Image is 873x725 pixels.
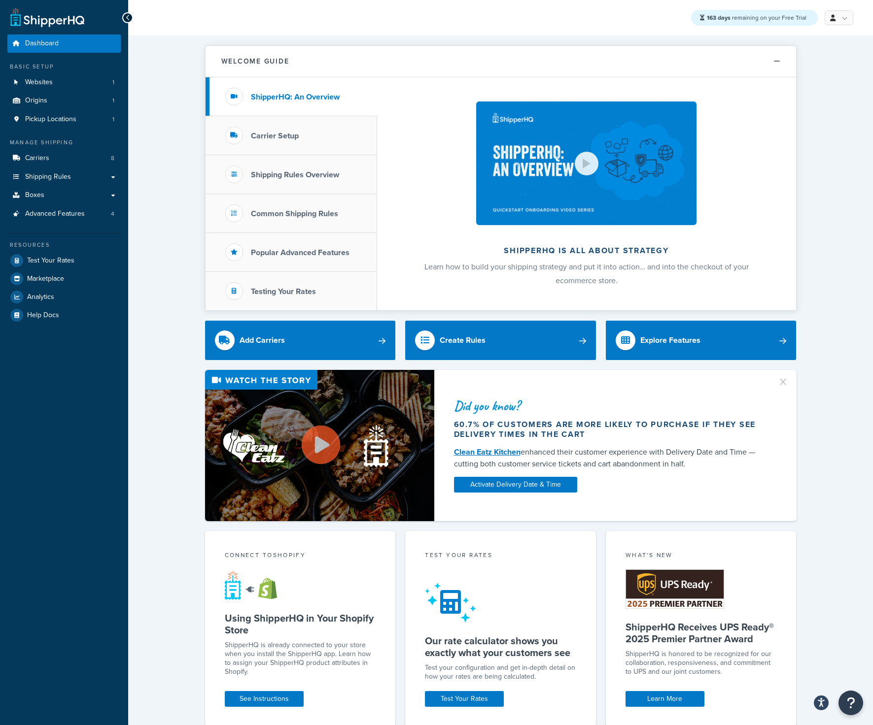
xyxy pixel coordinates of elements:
li: Carriers [7,149,121,167]
div: Did you know? [454,399,766,413]
div: Add Carriers [240,333,285,347]
a: Carriers8 [7,149,121,167]
h3: Testing Your Rates [251,287,316,296]
li: Advanced Features [7,205,121,223]
a: Advanced Features4 [7,205,121,223]
span: Origins [25,97,47,105]
button: Open Resource Center [838,691,863,715]
span: Boxes [25,191,44,199]
h5: Our rate calculator shows you exactly what your customers see [425,635,576,659]
div: Explore Features [640,333,700,347]
a: Pickup Locations1 [7,110,121,129]
li: Pickup Locations [7,110,121,129]
li: Origins [7,92,121,110]
button: Welcome Guide [206,46,796,77]
h3: ShipperHQ: An Overview [251,93,340,101]
span: 4 [111,210,114,218]
span: 1 [112,115,114,124]
a: Learn More [626,691,704,707]
a: Marketplace [7,270,121,288]
h3: Common Shipping Rules [251,209,338,218]
img: ShipperHQ is all about strategy [476,101,696,225]
a: Clean Eatz Kitchen [454,446,521,458]
h5: Using ShipperHQ in Your Shopify Store [225,612,376,636]
a: See Instructions [225,691,304,707]
span: 8 [111,154,114,163]
strong: 163 days [707,13,731,22]
span: Test Your Rates [27,257,74,265]
div: Create Rules [440,333,486,347]
h2: Welcome Guide [221,58,289,65]
a: Activate Delivery Date & Time [454,477,577,493]
a: Origins1 [7,92,121,110]
div: Manage Shipping [7,138,121,147]
a: Create Rules [405,321,596,360]
span: 1 [112,97,114,105]
img: connect-shq-shopify-9b9a8c5a.svg [225,570,286,600]
img: Video thumbnail [205,370,434,521]
a: Test Your Rates [425,691,504,707]
li: Websites [7,73,121,92]
h2: ShipperHQ is all about strategy [403,246,770,255]
h3: Popular Advanced Features [251,248,349,257]
span: Help Docs [27,311,59,320]
span: remaining on your Free Trial [707,13,806,22]
a: Boxes [7,186,121,204]
div: 60.7% of customers are more likely to purchase if they see delivery times in the cart [454,420,766,439]
span: Marketplace [27,275,64,283]
span: Pickup Locations [25,115,76,124]
a: Websites1 [7,73,121,92]
a: Help Docs [7,306,121,324]
div: What's New [626,551,777,562]
span: Dashboard [25,39,59,48]
p: ShipperHQ is already connected to your store when you install the ShipperHQ app. Learn how to ass... [225,641,376,676]
h5: ShipperHQ Receives UPS Ready® 2025 Premier Partner Award [626,621,777,645]
span: Websites [25,78,53,87]
span: Carriers [25,154,49,163]
a: Shipping Rules [7,168,121,186]
a: Add Carriers [205,321,396,360]
a: Explore Features [606,321,797,360]
h3: Shipping Rules Overview [251,170,339,179]
span: Advanced Features [25,210,85,218]
div: enhanced their customer experience with Delivery Date and Time — cutting both customer service ti... [454,446,766,470]
div: Test your configuration and get in-depth detail on how your rates are being calculated. [425,663,576,681]
span: Analytics [27,293,54,301]
span: Shipping Rules [25,173,71,181]
a: Analytics [7,288,121,306]
p: ShipperHQ is honored to be recognized for our collaboration, responsiveness, and commitment to UP... [626,650,777,676]
div: Resources [7,241,121,249]
a: Dashboard [7,34,121,53]
a: Test Your Rates [7,252,121,269]
div: Basic Setup [7,63,121,71]
span: Learn how to build your shipping strategy and put it into action… and into the checkout of your e... [424,261,749,286]
div: Test your rates [425,551,576,562]
h3: Carrier Setup [251,132,299,140]
div: Connect to Shopify [225,551,376,562]
span: 1 [112,78,114,87]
